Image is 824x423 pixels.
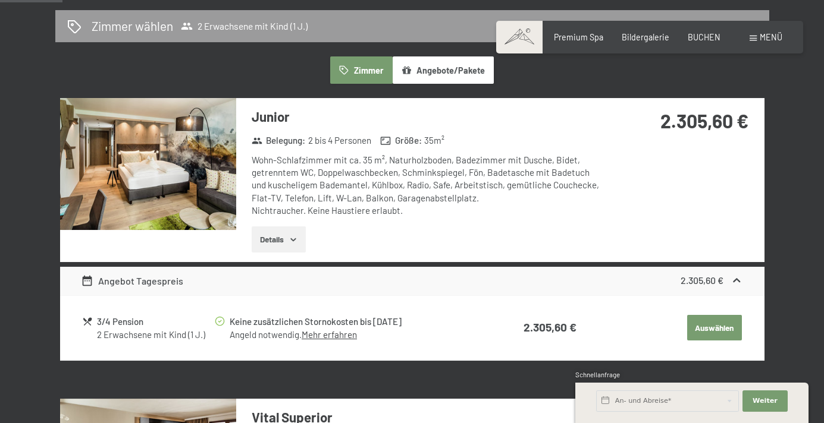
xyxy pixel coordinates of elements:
[575,371,620,378] span: Schnellanfrage
[60,98,236,230] img: mss_renderimg.php
[380,134,422,147] strong: Größe :
[252,226,306,252] button: Details
[302,329,357,340] a: Mehr erfahren
[687,315,742,341] button: Auswählen
[681,274,723,286] strong: 2.305,60 €
[330,56,392,84] button: Zimmer
[753,396,778,406] span: Weiter
[622,32,669,42] a: Bildergalerie
[660,109,748,132] strong: 2.305,60 €
[60,267,765,295] div: Angebot Tagespreis2.305,60 €
[524,320,577,334] strong: 2.305,60 €
[760,32,782,42] span: Menü
[688,32,720,42] a: BUCHEN
[742,390,788,412] button: Weiter
[230,329,477,341] div: Angeld notwendig.
[393,56,494,84] button: Angebote/Pakete
[252,108,606,126] h3: Junior
[92,17,173,34] h2: Zimmer wählen
[252,134,306,147] strong: Belegung :
[97,329,213,341] div: 2 Erwachsene mit Kind (1 J.)
[554,32,603,42] a: Premium Spa
[252,154,606,217] div: Wohn-Schlafzimmer mit ca. 35 m², Naturholzboden, Badezimmer mit Dusche, Bidet, getrenntem WC, Dop...
[308,134,371,147] span: 2 bis 4 Personen
[230,315,477,329] div: Keine zusätzlichen Stornokosten bis [DATE]
[181,20,308,32] span: 2 Erwachsene mit Kind (1 J.)
[81,274,183,288] div: Angebot Tagespreis
[424,134,444,147] span: 35 m²
[97,315,213,329] div: 3/4 Pension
